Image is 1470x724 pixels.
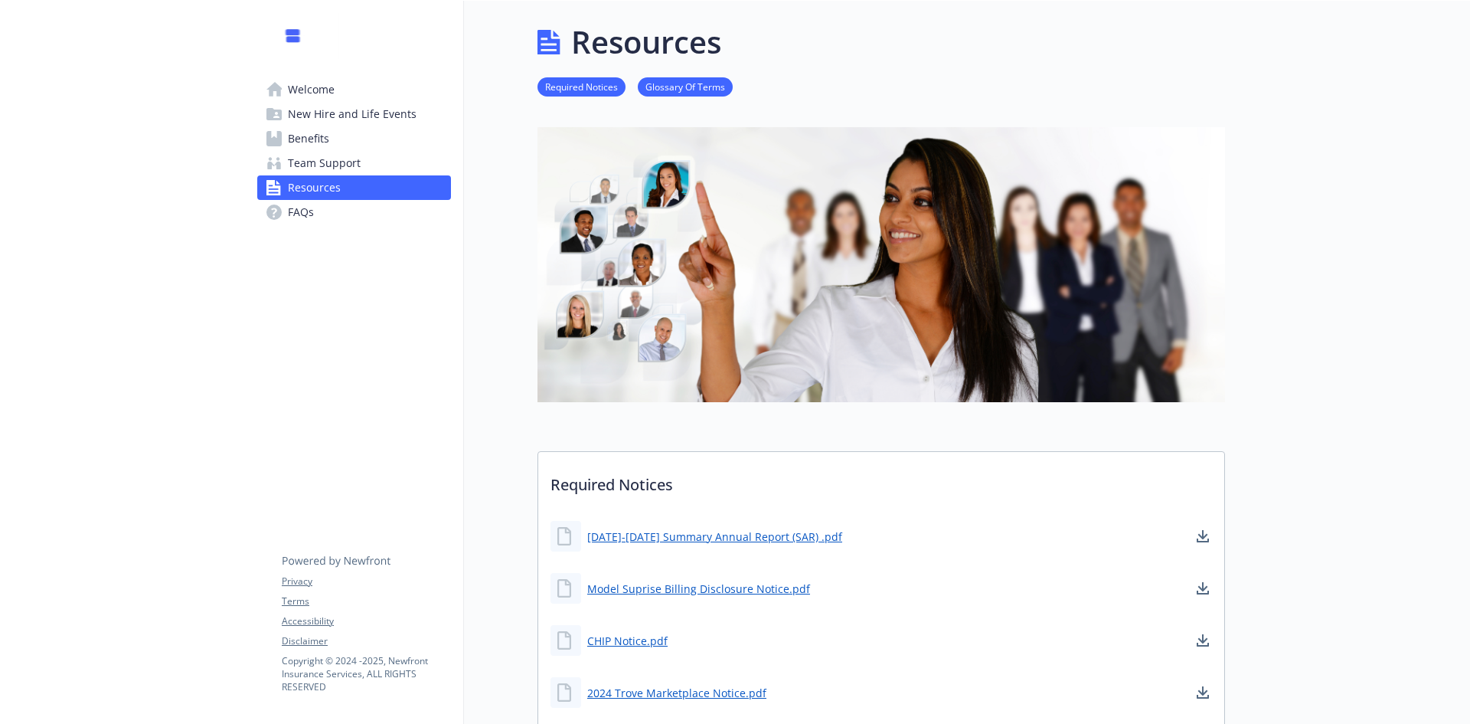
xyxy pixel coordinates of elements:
a: Resources [257,175,451,200]
a: FAQs [257,200,451,224]
p: Required Notices [538,452,1224,509]
a: New Hire and Life Events [257,102,451,126]
a: Required Notices [537,79,626,93]
a: 2024 Trove Marketplace Notice.pdf [587,685,766,701]
a: Welcome [257,77,451,102]
a: Disclaimer [282,634,450,648]
p: Copyright © 2024 - 2025 , Newfront Insurance Services, ALL RIGHTS RESERVED [282,654,450,693]
h1: Resources [571,19,721,65]
img: resources page banner [537,127,1225,402]
span: Team Support [288,151,361,175]
a: Benefits [257,126,451,151]
a: Privacy [282,575,450,588]
a: CHIP Notice.pdf [587,633,668,649]
a: download document [1194,579,1212,598]
a: Glossary Of Terms [638,79,733,93]
span: FAQs [288,200,314,224]
a: download document [1194,527,1212,545]
span: Benefits [288,126,329,151]
a: download document [1194,631,1212,650]
a: Team Support [257,151,451,175]
span: Welcome [288,77,335,102]
span: New Hire and Life Events [288,102,416,126]
a: Terms [282,595,450,608]
a: download document [1194,683,1212,702]
span: Resources [288,175,341,200]
a: Model Suprise Billing Disclosure Notice.pdf [587,581,810,597]
a: [DATE]-[DATE] Summary Annual Report (SAR) .pdf [587,529,842,545]
a: Accessibility [282,614,450,628]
